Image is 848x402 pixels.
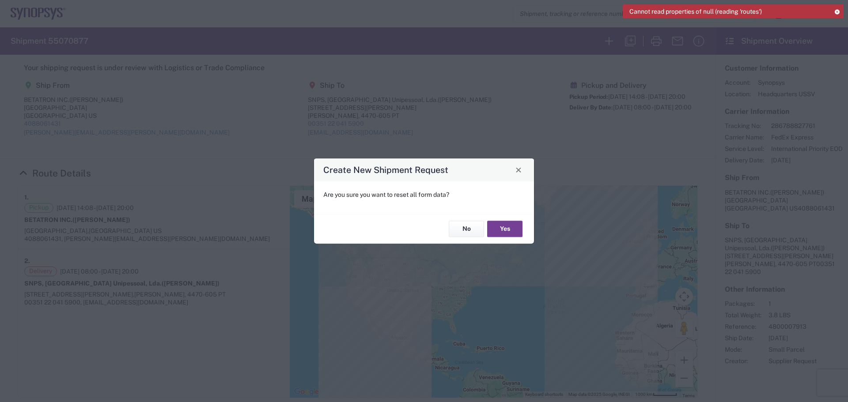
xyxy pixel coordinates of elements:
span: Cannot read properties of null (reading 'routes') [629,8,762,15]
button: Close [512,164,525,176]
button: Yes [487,221,522,237]
button: No [449,221,484,237]
h4: Create New Shipment Request [323,163,448,176]
p: Are you sure you want to reset all form data? [323,191,525,199]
